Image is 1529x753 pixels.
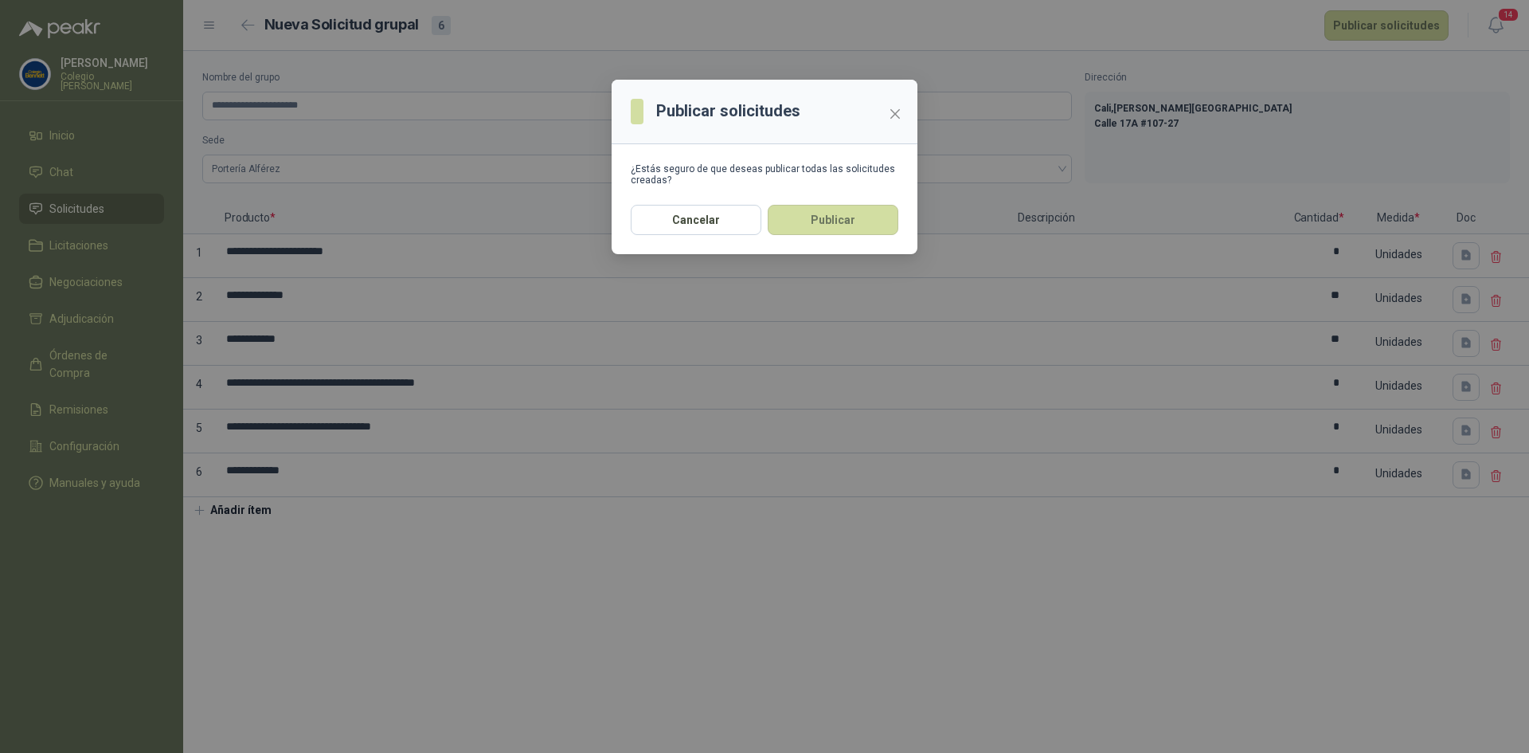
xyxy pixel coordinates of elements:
button: Publicar [768,205,898,235]
button: Close [882,101,908,127]
button: Cancelar [631,205,761,235]
span: close [889,108,901,120]
h3: Publicar solicitudes [656,99,800,124]
div: ¿Estás seguro de que deseas publicar todas las solicitudes creadas? [631,163,898,186]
